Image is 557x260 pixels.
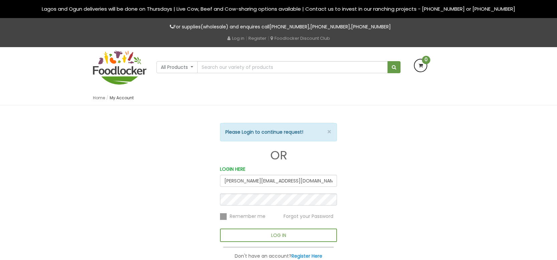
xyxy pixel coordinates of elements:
[156,61,198,73] button: All Products
[93,95,105,101] a: Home
[220,175,337,187] input: Email
[269,23,309,30] a: [PHONE_NUMBER]
[220,165,245,173] label: LOGIN HERE
[292,253,322,259] a: Register Here
[93,50,146,85] img: FoodLocker
[197,61,388,73] input: Search our variety of products
[93,23,464,31] p: For supplies(wholesale) and enquires call , ,
[225,129,303,135] strong: Please Login to continue request!
[248,35,266,41] a: Register
[284,213,333,219] a: Forgot your Password
[230,213,265,220] span: Remember me
[327,128,332,135] button: ×
[220,149,337,162] h1: OR
[351,23,391,30] a: [PHONE_NUMBER]
[227,35,244,41] a: Log in
[268,35,269,41] span: |
[284,213,333,220] span: Forgot your Password
[220,252,337,260] p: Don't have an account?
[246,35,247,41] span: |
[220,229,337,242] button: LOG IN
[422,56,430,64] span: 0
[42,5,515,12] span: Lagos and Ogun deliveries will be done on Thursdays | Live Cow, Beef and Cow-sharing options avai...
[310,23,350,30] a: [PHONE_NUMBER]
[270,35,330,41] a: Foodlocker Discount Club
